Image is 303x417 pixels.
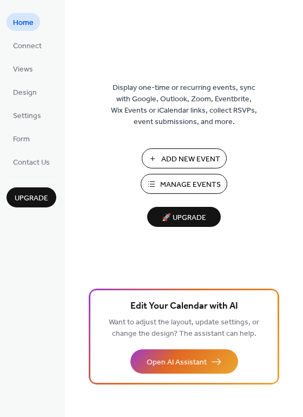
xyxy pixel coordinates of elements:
[141,174,227,194] button: Manage Events
[147,357,207,368] span: Open AI Assistant
[6,60,39,77] a: Views
[147,207,221,227] button: 🚀 Upgrade
[6,36,48,54] a: Connect
[161,154,220,165] span: Add New Event
[13,157,50,168] span: Contact Us
[13,41,42,52] span: Connect
[15,193,48,204] span: Upgrade
[6,13,40,31] a: Home
[154,211,214,225] span: 🚀 Upgrade
[130,349,238,374] button: Open AI Assistant
[13,110,41,122] span: Settings
[13,87,37,99] span: Design
[6,106,48,124] a: Settings
[13,134,30,145] span: Form
[109,315,259,341] span: Want to adjust the layout, update settings, or change the design? The assistant can help.
[6,129,36,147] a: Form
[160,179,221,191] span: Manage Events
[6,187,56,207] button: Upgrade
[130,299,238,314] span: Edit Your Calendar with AI
[13,17,34,29] span: Home
[6,153,56,171] a: Contact Us
[13,64,33,75] span: Views
[6,83,43,101] a: Design
[142,148,227,168] button: Add New Event
[111,82,257,128] span: Display one-time or recurring events, sync with Google, Outlook, Zoom, Eventbrite, Wix Events or ...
